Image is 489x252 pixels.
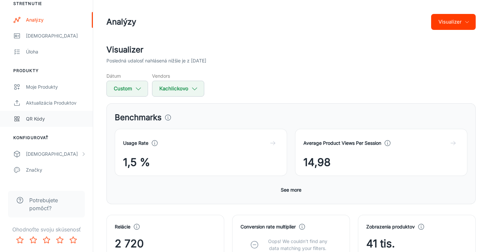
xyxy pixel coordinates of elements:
button: Rate 2 star [27,233,40,247]
div: Analýzy [26,16,86,24]
h4: Zobrazenia produktov [366,223,415,230]
button: Custom [106,81,148,97]
p: Oops! We couldn’t find any data matching your filters. [263,238,332,252]
h1: Analýzy [106,16,136,28]
button: See more [278,184,304,196]
button: Rate 3 star [40,233,53,247]
div: Úloha [26,48,86,55]
h4: Usage Rate [123,139,148,147]
h5: Dátum [106,72,148,79]
h4: Conversion rate multiplier [241,223,296,230]
button: Kachlickovo [152,81,204,97]
h4: Relácie [115,223,130,230]
p: Posledná udalosť nahlásená nižšie je z [DATE] [106,57,206,64]
p: Ohodnoťte svoju skúsenosť [5,225,87,233]
div: [DEMOGRAPHIC_DATA] [26,32,86,40]
button: Visualizer [431,14,476,30]
button: Rate 1 star [13,233,27,247]
h5: Vendors [152,72,204,79]
span: Potrebujete pomôcť? [29,196,77,212]
span: 14,98 [303,154,331,170]
h4: Average Product Views Per Session [303,139,381,147]
div: Aktualizácia produktov [26,99,86,107]
h2: Visualizer [106,44,476,56]
div: [DEMOGRAPHIC_DATA] [26,150,81,158]
span: 2 720 [115,236,144,252]
h3: Benchmarks [115,112,162,124]
span: 1,5 % [123,154,150,170]
div: Značky [26,166,86,174]
button: Rate 4 star [53,233,67,247]
div: Texty [26,182,86,190]
div: Moje produkty [26,83,86,91]
div: QR kódy [26,115,86,123]
span: 41 tis. [366,236,395,252]
button: Rate 5 star [67,233,80,247]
